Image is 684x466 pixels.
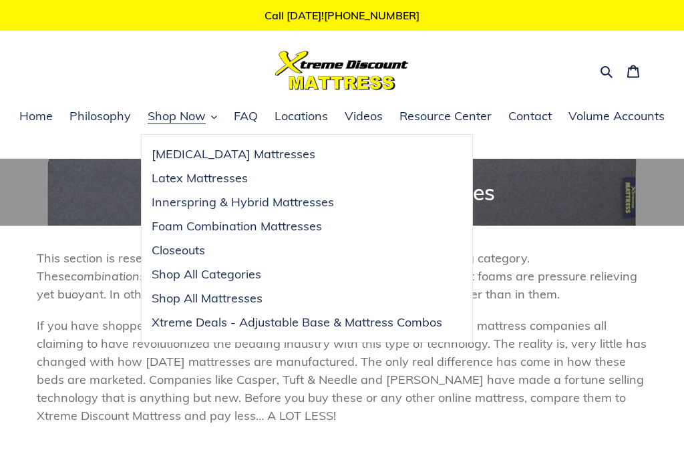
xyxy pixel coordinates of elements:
[393,107,498,127] a: Resource Center
[142,214,452,238] a: Foam Combination Mattresses
[142,238,452,262] a: Closeouts
[508,108,552,124] span: Contact
[152,266,261,282] span: Shop All Categories
[152,194,334,210] span: Innerspring & Hybrid Mattresses
[37,318,647,423] span: If you have shopped online, you have probably seen them… The wave of new mattress companies all c...
[141,107,224,127] button: Shop Now
[142,310,452,334] a: Xtreme Deals - Adjustable Base & Mattress Combos
[152,290,263,306] span: Shop All Mattresses
[142,286,452,310] a: Shop All Mattresses
[562,107,671,127] a: Volume Accounts
[568,108,665,124] span: Volume Accounts
[142,142,452,166] a: [MEDICAL_DATA] Mattresses
[268,107,335,127] a: Locations
[324,9,419,22] a: [PHONE_NUMBER]
[234,108,258,124] span: FAQ
[19,108,53,124] span: Home
[152,170,248,186] span: Latex Mattresses
[69,108,131,124] span: Philosophy
[63,107,138,127] a: Philosophy
[399,108,492,124] span: Resource Center
[142,262,452,286] a: Shop All Categories
[345,108,383,124] span: Videos
[37,250,530,284] span: This section is reserved for mattresses that don’t fall into a traditional bedding category. These
[152,146,315,162] span: [MEDICAL_DATA] Mattresses
[275,108,328,124] span: Locations
[13,107,59,127] a: Home
[227,107,265,127] a: FAQ
[148,108,206,124] span: Shop Now
[142,166,452,190] a: Latex Mattresses
[502,107,558,127] a: Contact
[152,242,205,258] span: Closeouts
[152,218,322,234] span: Foam Combination Mattresses
[142,190,452,214] a: Innerspring & Hybrid Mattresses
[71,268,146,284] span: combinations
[338,107,389,127] a: Videos
[152,314,442,330] span: Xtreme Deals - Adjustable Base & Mattress Combos
[275,51,409,90] img: Xtreme Discount Mattress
